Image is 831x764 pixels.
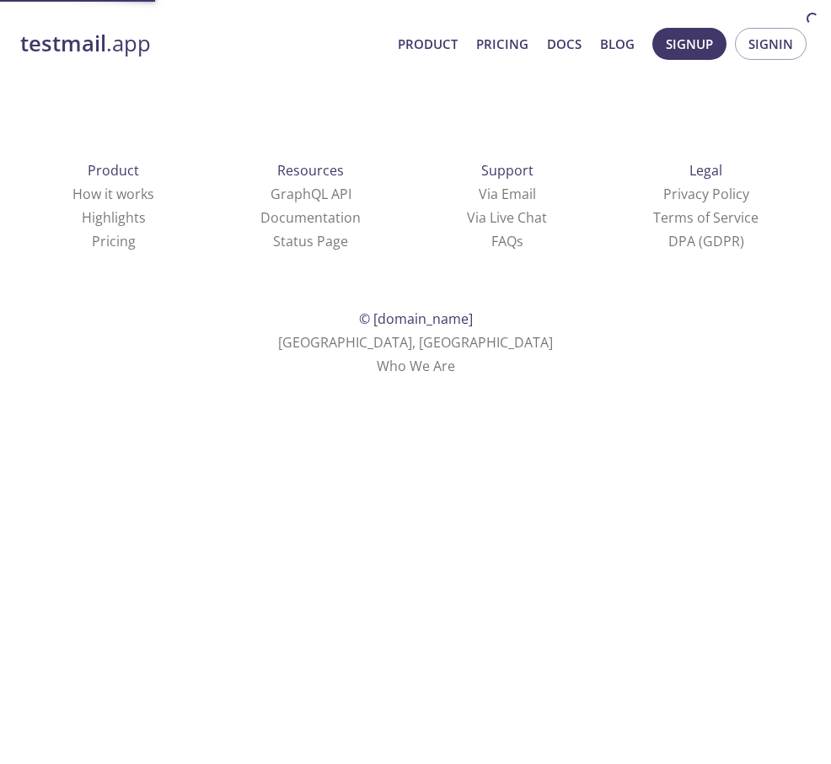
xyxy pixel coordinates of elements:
a: Privacy Policy [663,185,749,203]
a: Blog [600,33,635,55]
span: Product [88,161,139,180]
a: Terms of Service [653,208,759,227]
span: Signup [666,33,713,55]
a: GraphQL API [271,185,351,203]
span: © [DOMAIN_NAME] [359,309,473,328]
span: Legal [689,161,722,180]
strong: testmail [20,29,106,58]
a: Via Email [479,185,536,203]
a: Docs [547,33,582,55]
span: s [517,232,523,250]
span: Resources [277,161,344,180]
span: Signin [748,33,793,55]
a: FAQ [491,232,523,250]
span: Support [481,161,533,180]
a: Product [398,33,458,55]
a: Pricing [92,232,136,250]
a: Pricing [476,33,528,55]
a: Status Page [273,232,348,250]
a: Who We Are [377,357,455,375]
button: Signin [735,28,807,60]
a: testmail.app [20,30,384,58]
a: How it works [72,185,154,203]
a: Documentation [260,208,361,227]
a: Highlights [82,208,146,227]
span: [GEOGRAPHIC_DATA], [GEOGRAPHIC_DATA] [278,333,553,352]
a: DPA (GDPR) [668,232,744,250]
a: Via Live Chat [467,208,547,227]
button: Signup [652,28,726,60]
